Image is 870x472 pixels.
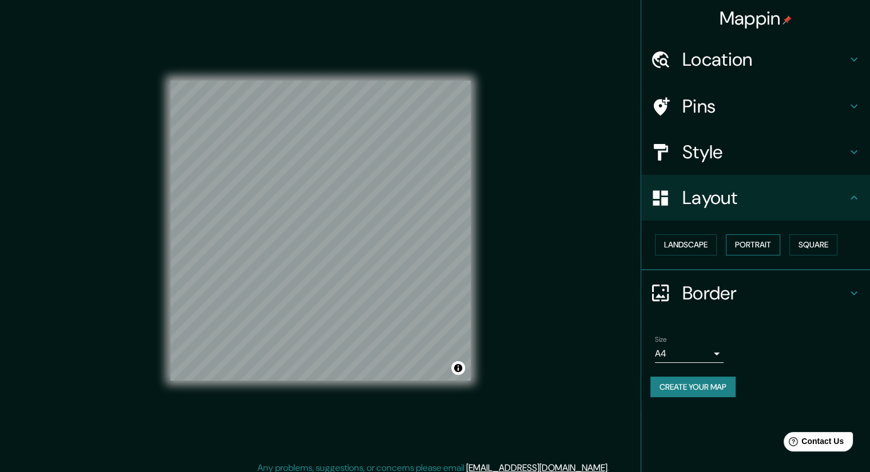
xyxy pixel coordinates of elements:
button: Square [789,234,837,255]
div: Layout [641,175,870,221]
div: A4 [655,345,724,363]
img: pin-icon.png [782,15,792,25]
h4: Mappin [720,7,792,30]
div: Border [641,270,870,316]
h4: Style [682,141,847,163]
iframe: Help widget launcher [768,427,857,459]
h4: Layout [682,186,847,209]
label: Size [655,334,667,344]
canvas: Map [170,81,471,381]
button: Create your map [650,377,736,398]
h4: Pins [682,95,847,118]
div: Location [641,37,870,82]
h4: Border [682,282,847,305]
button: Portrait [726,234,780,255]
h4: Location [682,48,847,71]
button: Toggle attribution [451,361,465,375]
button: Landscape [655,234,717,255]
div: Style [641,129,870,175]
div: Pins [641,83,870,129]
